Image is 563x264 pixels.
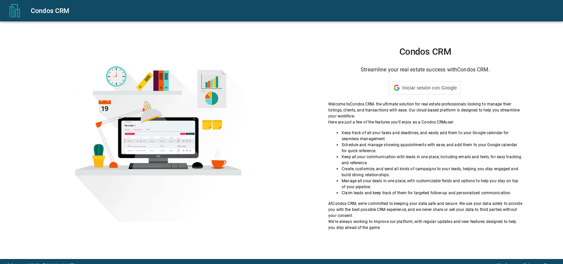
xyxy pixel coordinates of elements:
p: Keep all your communication with leads in one place, including emails and texts, for easy trackin... [342,154,522,166]
div: Iniciar sesión con Google [389,81,461,94]
p: Manage all your deals in one place, with customizable fields and options to help you stay on top ... [342,178,522,190]
span: Iniciar sesión con Google [402,85,457,90]
p: We're always working to improve our platform, with regular updates and new features designed to h... [328,219,522,231]
p: Keep track of all your tasks and deadlines, and easily add them to your Google calendar for seaml... [342,130,522,142]
p: Claim leads and keep track of them for targeted follow-up and personalized communication. [342,190,522,196]
h1: Condos CRM [328,46,522,57]
h6: Streamline your real estate success with Condos CRM . [328,65,522,74]
p: Here are just a few of the features you'll enjoy as a Condos CRM user: [328,119,522,125]
div: Condos CRM [31,5,555,16]
p: Schedule and manage showing appointments with ease, and add them to your Google calendar for quic... [342,142,522,154]
p: Create, customize, and send all kinds of campaigns to your leads, helping you stay engaged and bu... [342,166,522,178]
p: At Condos CRM , we're committed to keeping your data safe and secure. We use your data solely to ... [328,201,522,219]
p: Welcome to Condos CRM - the ultimate solution for real estate professionals looking to manage the... [328,101,522,119]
